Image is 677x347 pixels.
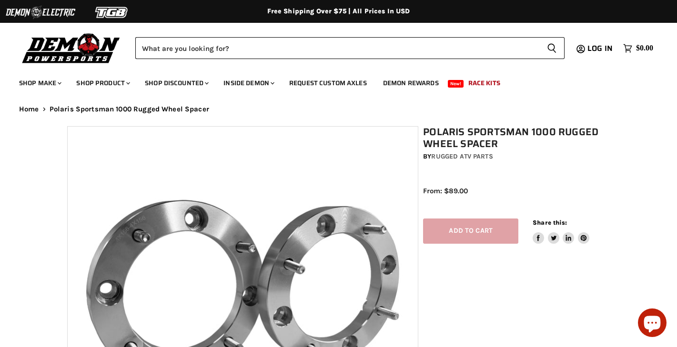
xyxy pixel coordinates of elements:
[461,73,507,93] a: Race Kits
[635,308,669,339] inbox-online-store-chat: Shopify online store chat
[583,44,618,53] a: Log in
[69,73,136,93] a: Shop Product
[423,151,615,162] div: by
[431,152,493,160] a: Rugged ATV Parts
[12,69,651,93] ul: Main menu
[587,42,613,54] span: Log in
[533,219,567,226] span: Share this:
[19,105,39,113] a: Home
[138,73,214,93] a: Shop Discounted
[5,3,76,21] img: Demon Electric Logo 2
[135,37,565,59] form: Product
[19,31,123,65] img: Demon Powersports
[423,187,468,195] span: From: $89.00
[216,73,280,93] a: Inside Demon
[135,37,539,59] input: Search
[539,37,565,59] button: Search
[448,80,464,88] span: New!
[50,105,209,113] span: Polaris Sportsman 1000 Rugged Wheel Spacer
[282,73,374,93] a: Request Custom Axles
[618,41,658,55] a: $0.00
[423,126,615,150] h1: Polaris Sportsman 1000 Rugged Wheel Spacer
[636,44,653,53] span: $0.00
[376,73,446,93] a: Demon Rewards
[12,73,67,93] a: Shop Make
[76,3,148,21] img: TGB Logo 2
[533,218,589,244] aside: Share this:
